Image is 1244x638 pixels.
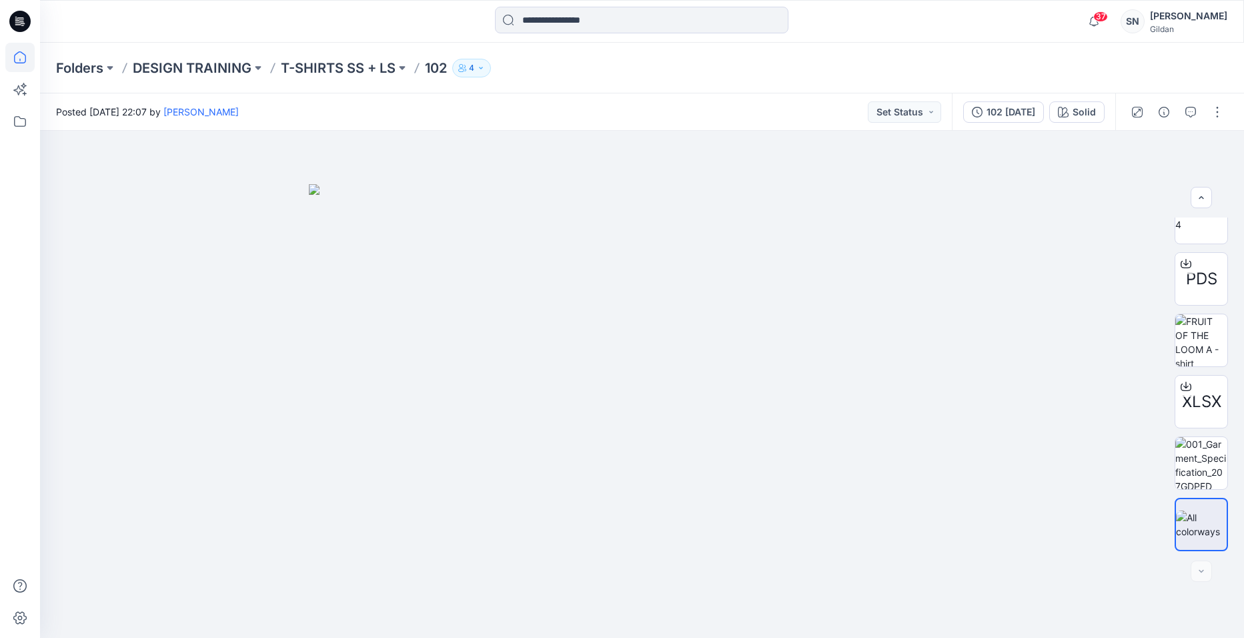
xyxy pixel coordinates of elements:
p: 102 [425,59,447,77]
a: [PERSON_NAME] [163,106,239,117]
div: Solid [1073,105,1096,119]
p: 4 [469,61,474,75]
img: eyJhbGciOiJIUzI1NiIsImtpZCI6IjAiLCJzbHQiOiJzZXMiLCJ0eXAiOiJKV1QifQ.eyJkYXRhIjp7InR5cGUiOiJzdG9yYW... [309,184,976,638]
button: Solid [1049,101,1105,123]
a: Folders [56,59,103,77]
img: 001_Garment_Specification_207GDPFD [1175,437,1227,489]
img: FRUIT OF THE LOOM A - shirt COMPARING [1175,314,1227,366]
button: 102 [DATE] [963,101,1044,123]
a: T-SHIRTS SS + LS [281,59,396,77]
img: All colorways [1176,511,1227,539]
span: Posted [DATE] 22:07 by [56,105,239,119]
div: Gildan [1150,24,1227,34]
span: XLSX [1182,390,1221,414]
button: 4 [452,59,491,77]
button: Details [1153,101,1175,123]
span: PDS [1186,267,1217,291]
img: G_VQS_14 [1175,204,1227,232]
a: DESIGN TRAINING [133,59,251,77]
div: 102 [DATE] [987,105,1035,119]
span: 37 [1093,11,1108,22]
div: [PERSON_NAME] [1150,8,1227,24]
div: SN [1121,9,1145,33]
